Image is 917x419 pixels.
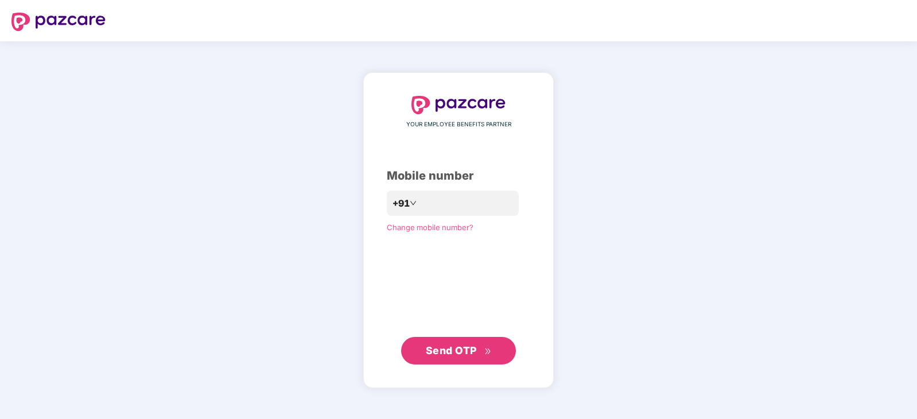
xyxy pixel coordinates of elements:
[387,167,530,185] div: Mobile number
[410,200,417,207] span: down
[426,344,477,356] span: Send OTP
[406,120,511,129] span: YOUR EMPLOYEE BENEFITS PARTNER
[401,337,516,364] button: Send OTPdouble-right
[484,348,492,355] span: double-right
[11,13,106,31] img: logo
[411,96,506,114] img: logo
[393,196,410,211] span: +91
[387,223,473,232] a: Change mobile number?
